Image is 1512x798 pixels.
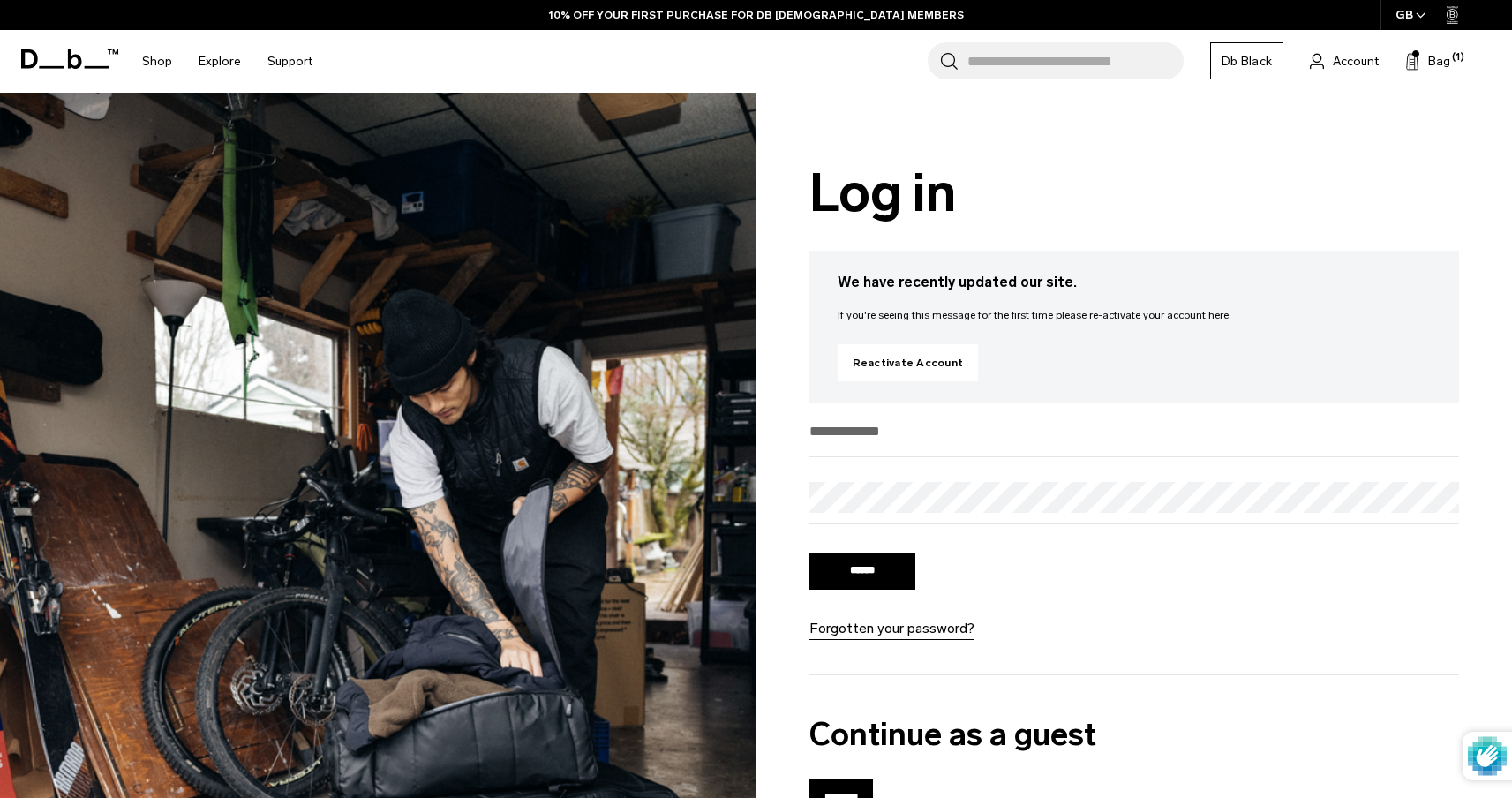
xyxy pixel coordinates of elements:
span: Account [1333,52,1379,71]
a: Forgotten your password? [809,618,974,639]
h3: We have recently updated our site. [838,272,1432,293]
span: (1) [1452,50,1464,65]
p: If you're seeing this message for the first time please re-activate your account here. [838,307,1432,323]
span: Bag [1428,52,1450,71]
a: Shop [142,30,172,93]
a: Account [1310,50,1379,72]
button: Bag (1) [1405,50,1450,72]
a: 10% OFF YOUR FIRST PURCHASE FOR DB [DEMOGRAPHIC_DATA] MEMBERS [549,7,964,23]
a: Db Black [1210,42,1283,79]
nav: Main Navigation [129,30,326,93]
h2: Continue as a guest [809,711,1460,758]
img: Protected by hCaptcha [1468,732,1507,780]
a: Reactivate Account [838,344,979,381]
h1: Log in [809,163,1460,222]
a: Explore [199,30,241,93]
a: Support [267,30,312,93]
